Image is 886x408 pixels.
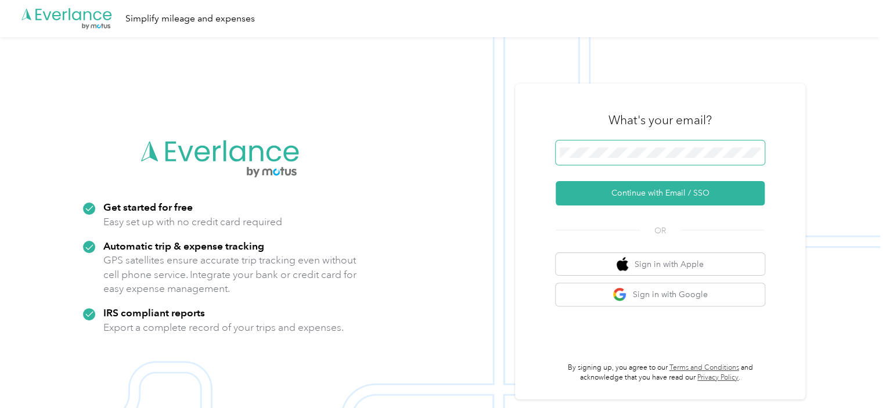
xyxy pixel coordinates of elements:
[103,253,357,296] p: GPS satellites ensure accurate trip tracking even without cell phone service. Integrate your bank...
[617,257,628,272] img: apple logo
[556,181,765,205] button: Continue with Email / SSO
[669,363,739,372] a: Terms and Conditions
[697,373,739,382] a: Privacy Policy
[103,240,264,252] strong: Automatic trip & expense tracking
[556,363,765,383] p: By signing up, you agree to our and acknowledge that you have read our .
[556,253,765,276] button: apple logoSign in with Apple
[613,287,627,302] img: google logo
[103,201,193,213] strong: Get started for free
[103,306,205,319] strong: IRS compliant reports
[125,12,255,26] div: Simplify mileage and expenses
[640,225,680,237] span: OR
[608,112,712,128] h3: What's your email?
[103,320,344,335] p: Export a complete record of your trips and expenses.
[103,215,282,229] p: Easy set up with no credit card required
[556,283,765,306] button: google logoSign in with Google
